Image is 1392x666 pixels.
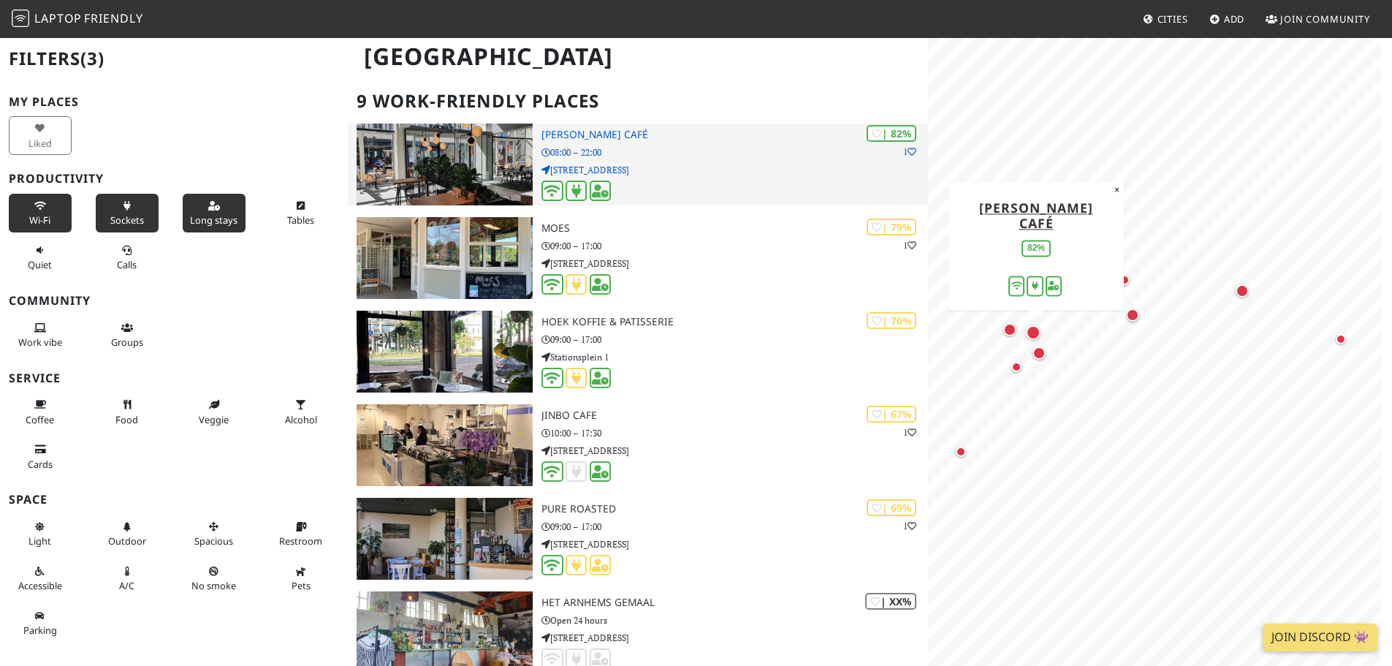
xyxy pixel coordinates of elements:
[867,499,916,516] div: | 69%
[352,37,925,77] h1: [GEOGRAPHIC_DATA]
[541,222,928,235] h3: Moes
[903,425,916,439] p: 1
[287,213,314,227] span: Work-friendly tables
[348,498,928,580] a: Pure Roasted | 69% 1 Pure Roasted 09:00 – 17:00 [STREET_ADDRESS]
[357,79,919,124] h2: 9 Work-Friendly Places
[1026,325,1046,346] div: Map marker
[348,404,928,486] a: Jinbo Cafe | 67% 1 Jinbo Cafe 10:00 – 17:30 [STREET_ADDRESS]
[1224,12,1245,26] span: Add
[110,213,144,227] span: Power sockets
[357,124,533,205] img: Douwe Egberts Café
[867,219,916,235] div: | 79%
[357,404,533,486] img: Jinbo Cafe
[867,125,916,142] div: | 82%
[191,579,236,592] span: Smoke free
[541,613,928,627] p: Open 24 hours
[270,194,332,232] button: Tables
[541,426,928,440] p: 10:00 – 17:30
[541,257,928,270] p: [STREET_ADDRESS]
[1022,240,1051,257] div: 82%
[1126,309,1145,328] div: Map marker
[9,37,339,81] h2: Filters
[1203,6,1251,32] a: Add
[903,238,916,252] p: 1
[541,503,928,515] h3: Pure Roasted
[541,350,928,364] p: Stationsplein 1
[541,409,928,422] h3: Jinbo Cafe
[23,624,57,637] span: Parking
[1260,6,1376,32] a: Join Community
[119,579,134,592] span: Air conditioned
[190,213,237,227] span: Long stays
[348,217,928,299] a: Moes | 79% 1 Moes 09:00 – 17:00 [STREET_ADDRESS]
[9,515,72,553] button: Light
[541,631,928,645] p: [STREET_ADDRESS]
[270,393,332,431] button: Alcohol
[96,559,159,598] button: A/C
[12,10,29,27] img: LaptopFriendly
[903,145,916,159] p: 1
[1157,12,1188,26] span: Cities
[183,194,246,232] button: Long stays
[9,238,72,277] button: Quiet
[9,194,72,232] button: Wi-Fi
[270,515,332,553] button: Restroom
[867,312,916,329] div: | 70%
[9,371,339,385] h3: Service
[541,597,928,609] h3: Het Arnhems Gemaal
[9,172,339,186] h3: Productivity
[541,333,928,347] p: 09:00 – 17:00
[96,194,159,232] button: Sockets
[1119,275,1137,292] div: Map marker
[357,311,533,393] img: HOEK Koffie & Patisserie
[96,393,159,431] button: Food
[541,537,928,551] p: [STREET_ADDRESS]
[348,124,928,205] a: Douwe Egberts Café | 82% 1 [PERSON_NAME] Café 08:00 – 22:00 [STREET_ADDRESS]
[26,413,54,426] span: Coffee
[541,163,928,177] p: [STREET_ADDRESS]
[292,579,311,592] span: Pet friendly
[357,498,533,580] img: Pure Roasted
[9,393,72,431] button: Coffee
[1280,12,1370,26] span: Join Community
[96,238,159,277] button: Calls
[96,316,159,355] button: Groups
[285,413,317,426] span: Alcohol
[194,534,233,548] span: Spacious
[9,437,72,476] button: Cards
[18,336,62,349] span: People working
[183,559,246,598] button: No smoke
[183,515,246,553] button: Spacious
[183,393,246,431] button: Veggie
[108,534,146,548] span: Outdoor area
[1011,362,1029,379] div: Map marker
[348,311,928,393] a: HOEK Koffie & Patisserie | 70% HOEK Koffie & Patisserie 09:00 – 17:00 Stationsplein 1
[28,258,52,271] span: Quiet
[18,579,62,592] span: Accessible
[117,258,137,271] span: Video/audio calls
[1003,323,1022,342] div: Map marker
[865,593,916,610] div: | XX%
[199,413,229,426] span: Veggie
[541,520,928,534] p: 09:00 – 17:00
[541,129,928,141] h3: [PERSON_NAME] Café
[9,95,339,109] h3: My Places
[9,559,72,598] button: Accessible
[270,559,332,598] button: Pets
[9,493,339,507] h3: Space
[29,213,50,227] span: Stable Wi-Fi
[541,444,928,458] p: [STREET_ADDRESS]
[80,46,104,70] span: (3)
[279,534,322,548] span: Restroom
[1032,347,1051,366] div: Map marker
[956,447,973,464] div: Map marker
[9,316,72,355] button: Work vibe
[84,10,142,26] span: Friendly
[96,515,159,553] button: Outdoor
[1336,334,1353,352] div: Map marker
[12,7,143,32] a: LaptopFriendly LaptopFriendly
[903,519,916,533] p: 1
[979,199,1093,232] a: [PERSON_NAME] Café
[111,336,143,349] span: Group tables
[541,239,928,253] p: 09:00 – 17:00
